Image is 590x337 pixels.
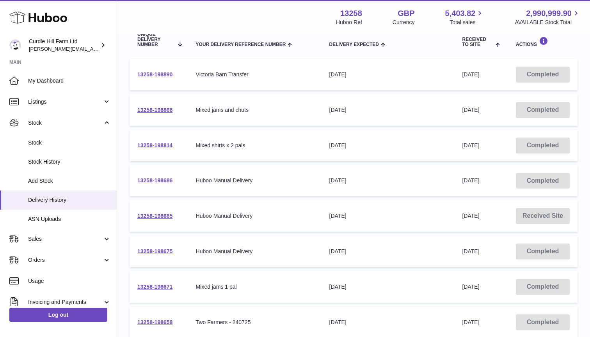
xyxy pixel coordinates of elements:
span: [DATE] [462,248,479,254]
div: [DATE] [329,319,447,326]
span: [DATE] [462,71,479,78]
span: Stock [28,139,111,146]
span: Delivery History [28,196,111,204]
img: miranda@diddlysquatfarmshop.com [9,39,21,51]
span: Add Stock [28,177,111,185]
a: 13258-198658 [137,319,172,325]
span: Listings [28,98,103,106]
span: 5,403.82 [445,8,476,19]
strong: 13258 [340,8,362,19]
div: Curdle Hill Farm Ltd [29,38,99,53]
span: 2,990,999.90 [526,8,572,19]
a: 5,403.82 Total sales [445,8,485,26]
span: [DATE] [462,107,479,113]
span: Sales [28,235,103,243]
div: [DATE] [329,248,447,255]
span: AVAILABLE Stock Total [515,19,581,26]
div: Mixed jams and chuts [196,106,314,114]
div: Mixed jams 1 pal [196,283,314,291]
div: Victoria Barn Transfer [196,71,314,78]
div: [DATE] [329,177,447,184]
div: Mixed shirts x 2 pals [196,142,314,149]
div: Huboo Manual Delivery [196,248,314,255]
span: Orders [28,256,103,264]
a: Log out [9,308,107,322]
a: 13258-198890 [137,71,172,78]
span: Your Delivery Reference Number [196,42,286,47]
a: 2,990,999.90 AVAILABLE Stock Total [515,8,581,26]
div: [DATE] [329,212,447,220]
div: Two Farmers - 240725 [196,319,314,326]
span: Invoicing and Payments [28,298,103,306]
a: 13258-198686 [137,177,172,183]
a: 13258-198671 [137,284,172,290]
span: Received to Site [462,37,493,47]
span: Stock [28,119,103,127]
span: Stock History [28,158,111,166]
span: [DATE] [462,319,479,325]
a: 13258-198868 [137,107,172,113]
span: Total sales [450,19,484,26]
span: ASN Uploads [28,215,111,223]
span: [DATE] [462,284,479,290]
div: [DATE] [329,283,447,291]
span: Unique Delivery Number [137,32,173,48]
span: [DATE] [462,213,479,219]
div: Huboo Manual Delivery [196,212,314,220]
div: [DATE] [329,71,447,78]
div: Currency [393,19,415,26]
a: 13258-198814 [137,142,172,148]
div: [DATE] [329,106,447,114]
strong: GBP [398,8,414,19]
span: [DATE] [462,177,479,183]
div: Huboo Manual Delivery [196,177,314,184]
div: Huboo Ref [336,19,362,26]
a: 13258-198685 [137,213,172,219]
a: 13258-198675 [137,248,172,254]
span: Usage [28,277,111,285]
span: My Dashboard [28,77,111,85]
div: Actions [516,37,570,47]
span: [PERSON_NAME][EMAIL_ADDRESS][DOMAIN_NAME] [29,46,156,52]
div: [DATE] [329,142,447,149]
span: Delivery Expected [329,42,379,47]
span: [DATE] [462,142,479,148]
